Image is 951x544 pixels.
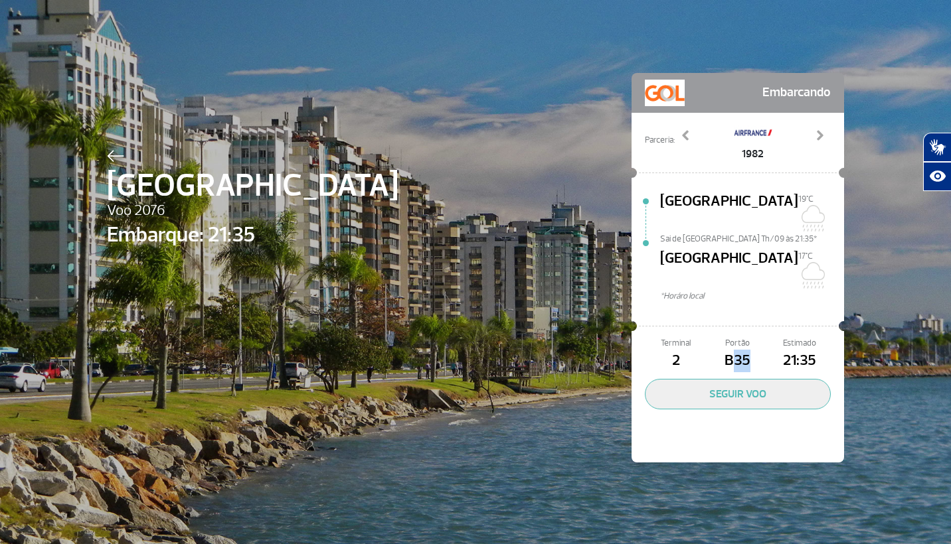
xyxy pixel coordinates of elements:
span: 2 [645,350,707,372]
span: Sai de [GEOGRAPHIC_DATA] Th/09 às 21:35* [660,233,844,242]
span: 21:35 [769,350,831,372]
div: Plugin de acessibilidade da Hand Talk. [923,133,951,191]
span: Portão [707,337,768,350]
span: [GEOGRAPHIC_DATA] [660,190,798,233]
button: Abrir recursos assistivos. [923,162,951,191]
button: Abrir tradutor de língua de sinais. [923,133,951,162]
span: Parceria: [645,134,675,147]
span: Embarcando [762,80,831,106]
span: Embarque: 21:35 [107,219,398,251]
span: Estimado [769,337,831,350]
img: Nublado [798,262,825,289]
span: 19°C [798,194,814,204]
span: [GEOGRAPHIC_DATA] [660,247,798,290]
span: Voo 2076 [107,200,398,222]
img: Nublado [798,205,825,232]
span: [GEOGRAPHIC_DATA] [107,162,398,210]
span: *Horáro local [660,290,844,303]
span: 17°C [798,251,813,261]
span: Terminal [645,337,707,350]
span: B35 [707,350,768,372]
button: SEGUIR VOO [645,379,831,409]
span: 1982 [733,146,773,162]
